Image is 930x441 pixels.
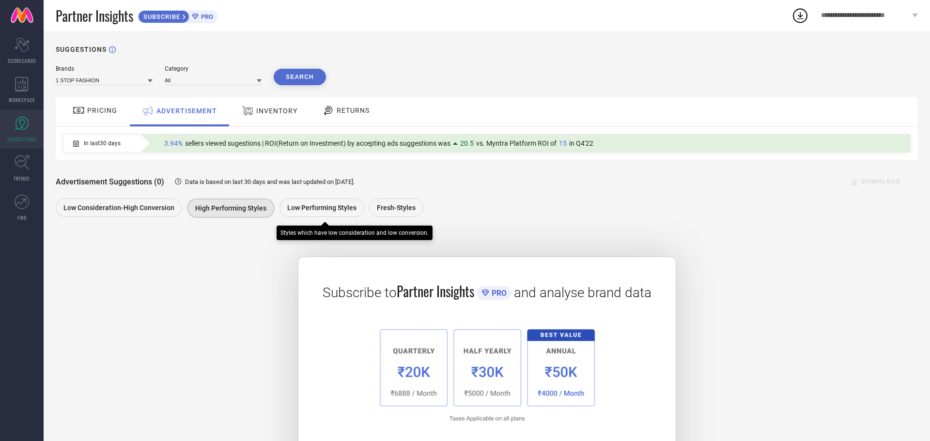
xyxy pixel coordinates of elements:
span: and analyse brand data [514,285,651,301]
span: Partner Insights [397,281,474,301]
span: 3.94% [164,139,183,147]
span: in Q4'22 [569,139,593,147]
span: Low Performing Styles [287,204,356,212]
span: INVENTORY [256,107,297,115]
span: 20.5 [460,139,474,147]
div: Percentage of sellers who have viewed suggestions for the current Insight Type [159,137,598,150]
span: PRICING [87,106,117,114]
div: Brands [56,65,153,72]
span: ADVERTISEMENT [156,107,217,115]
span: Subscribe to [323,285,397,301]
button: Search [274,69,326,85]
span: High Performing Styles [195,204,266,212]
h1: SUGGESTIONS [56,46,107,53]
span: SCORECARDS [8,57,36,64]
span: WORKSPACE [9,96,35,104]
div: Category [165,65,262,72]
span: Fresh-Styles [377,204,416,212]
span: RETURNS [337,106,370,114]
img: 1a6fb96cb29458d7132d4e38d36bc9c7.png [371,320,603,428]
span: SUGGESTIONS [7,136,37,143]
span: In last 30 days [84,140,121,147]
span: FWD [17,214,27,221]
span: sellers viewed sugestions | ROI(Return on Investment) by accepting ads suggestions was [185,139,450,147]
span: SUBSCRIBE [139,13,183,20]
span: TRENDS [14,175,30,182]
span: vs. Myntra Platform ROI of [476,139,557,147]
span: PRO [489,289,507,298]
span: Partner Insights [56,6,133,26]
a: SUBSCRIBEPRO [138,8,218,23]
span: Low Consideration-High Conversion [63,204,174,212]
span: Advertisement Suggestions (0) [56,177,164,186]
div: Styles which have low consideration and low conversion. [280,229,429,236]
span: 15 [559,139,567,147]
div: Open download list [791,7,809,24]
span: Data is based on last 30 days and was last updated on [DATE] . [185,178,355,185]
span: PRO [199,13,213,20]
